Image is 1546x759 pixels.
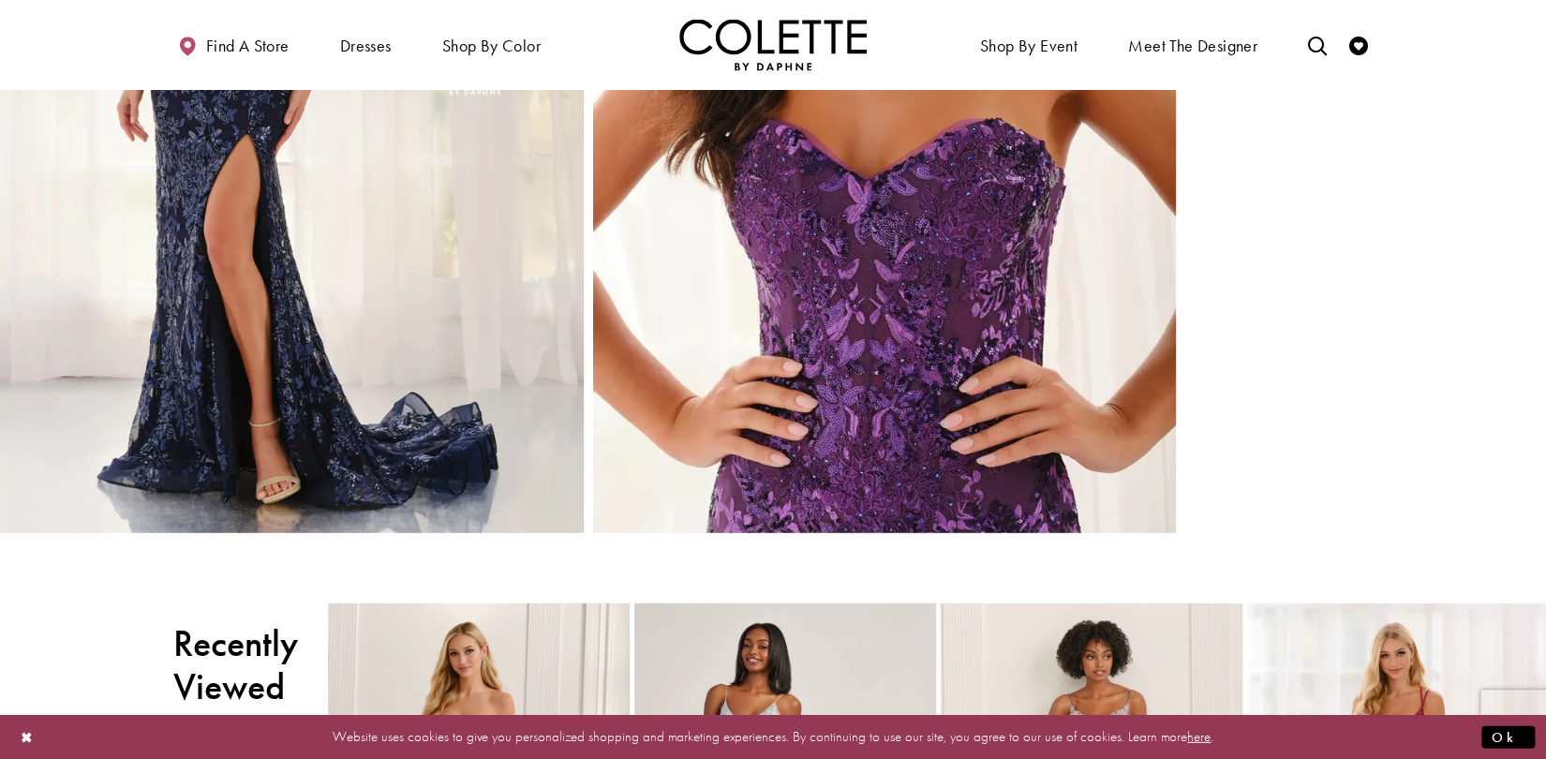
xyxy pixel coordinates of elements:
[173,622,300,708] h2: Recently Viewed
[980,37,1078,55] span: Shop By Event
[135,724,1411,750] p: Website uses cookies to give you personalized shopping and marketing experiences. By continuing t...
[206,37,290,55] span: Find a store
[173,19,293,70] a: Find a store
[679,19,867,70] img: Colette by Daphne
[679,19,867,70] a: Visit Home Page
[438,19,545,70] span: Shop by color
[975,19,1082,70] span: Shop By Event
[335,19,396,70] span: Dresses
[1481,725,1535,749] button: Submit Dialog
[1345,19,1373,70] a: Check Wishlist
[1123,19,1262,70] a: Meet the designer
[1187,727,1211,746] a: here
[11,721,43,753] button: Close Dialog
[442,37,541,55] span: Shop by color
[1128,37,1257,55] span: Meet the designer
[1303,19,1331,70] a: Toggle search
[340,37,392,55] span: Dresses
